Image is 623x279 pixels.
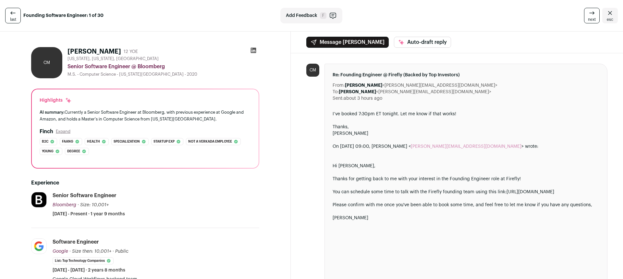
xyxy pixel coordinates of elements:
span: [DATE] - Present · 1 year 9 months [53,211,125,217]
span: last [10,17,16,22]
span: esc [607,17,613,22]
a: last [5,8,21,23]
button: Auto-draft reply [394,37,451,48]
div: 12 YOE [124,48,138,55]
button: Expand [56,129,70,134]
strong: Founding Software Engineer: 1 of 30 [23,12,104,19]
div: Please confirm with me once you've been able to book some time, and feel free to let me know if y... [333,202,599,208]
span: Specialization [114,138,140,145]
button: Add Feedback F [280,8,342,23]
div: [PERSON_NAME] [333,130,599,137]
li: List: Top Technology Companies [53,257,114,264]
div: CM [31,47,62,78]
span: [DATE] - [DATE] · 2 years 8 months [53,267,125,273]
div: M.S. - Computer Science - [US_STATE][GEOGRAPHIC_DATA] - 2020 [67,72,259,77]
div: CM [306,64,319,77]
div: Senior Software Engineer @ Bloomberg [67,63,259,70]
div: Currently a Senior Software Engineer at Bloomberg, with previous experience at Google and Amazon,... [40,109,251,122]
div: Thanks for getting back to me with your interest in the Founding Engineer role at Firefly! [333,176,599,182]
span: Young [42,148,54,155]
div: [PERSON_NAME] [333,215,599,221]
span: · [113,248,114,255]
span: Degree [67,148,80,155]
a: Close [602,8,618,23]
span: B2c [42,138,48,145]
span: Public [115,249,128,254]
div: Highlights [40,97,72,104]
dd: <[PERSON_NAME][EMAIL_ADDRESS][DOMAIN_NAME]> [339,89,491,95]
a: [PERSON_NAME][EMAIL_ADDRESS][DOMAIN_NAME] [411,144,521,149]
dt: From: [333,82,345,89]
dt: To: [333,89,339,95]
span: · Size: 10,001+ [78,203,109,207]
blockquote: On [DATE] 09:00, [PERSON_NAME] < > wrote: [333,143,599,156]
h1: [PERSON_NAME] [67,47,121,56]
span: Google [53,249,68,254]
span: Add Feedback [286,12,317,19]
img: 8d2c6156afa7017e60e680d3937f8205e5697781b6c771928cb24e9df88505de.jpg [31,239,46,254]
span: F [320,12,326,19]
dd: about 3 hours ago [344,95,382,102]
div: Thanks, [333,124,599,137]
span: Health [87,138,100,145]
a: [URL][DOMAIN_NAME] [507,190,554,194]
span: [US_STATE], [US_STATE], [GEOGRAPHIC_DATA] [67,56,159,61]
span: Not a verkada employee [188,138,232,145]
div: Senior Software Engineer [53,192,116,199]
b: [PERSON_NAME] [345,83,382,88]
span: next [588,17,596,22]
span: · Size then: 10,001+ [69,249,111,254]
h2: Finch [40,128,53,135]
div: You can schedule some time to talk with the Firefly founding team using this link: [333,189,599,195]
span: Bloomberg [53,203,76,207]
dd: <[PERSON_NAME][EMAIL_ADDRESS][DOMAIN_NAME]> [345,82,497,89]
span: Re: Founding Engineer @ Firefly (Backed by Top Investors) [333,72,599,78]
div: Software Engineer [53,238,99,246]
h2: Experience [31,179,259,187]
span: Faang [62,138,73,145]
span: AI summary: [40,110,65,114]
b: [PERSON_NAME] [339,90,376,94]
span: Startup exp [153,138,175,145]
button: Message [PERSON_NAME] [306,37,389,48]
a: next [584,8,600,23]
div: Hi [PERSON_NAME], [333,163,599,169]
img: ae4061603cf2275023e3badc7f978f70355145dda861bbe70d25915f791253b3.jpg [31,192,46,207]
dt: Sent: [333,95,344,102]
